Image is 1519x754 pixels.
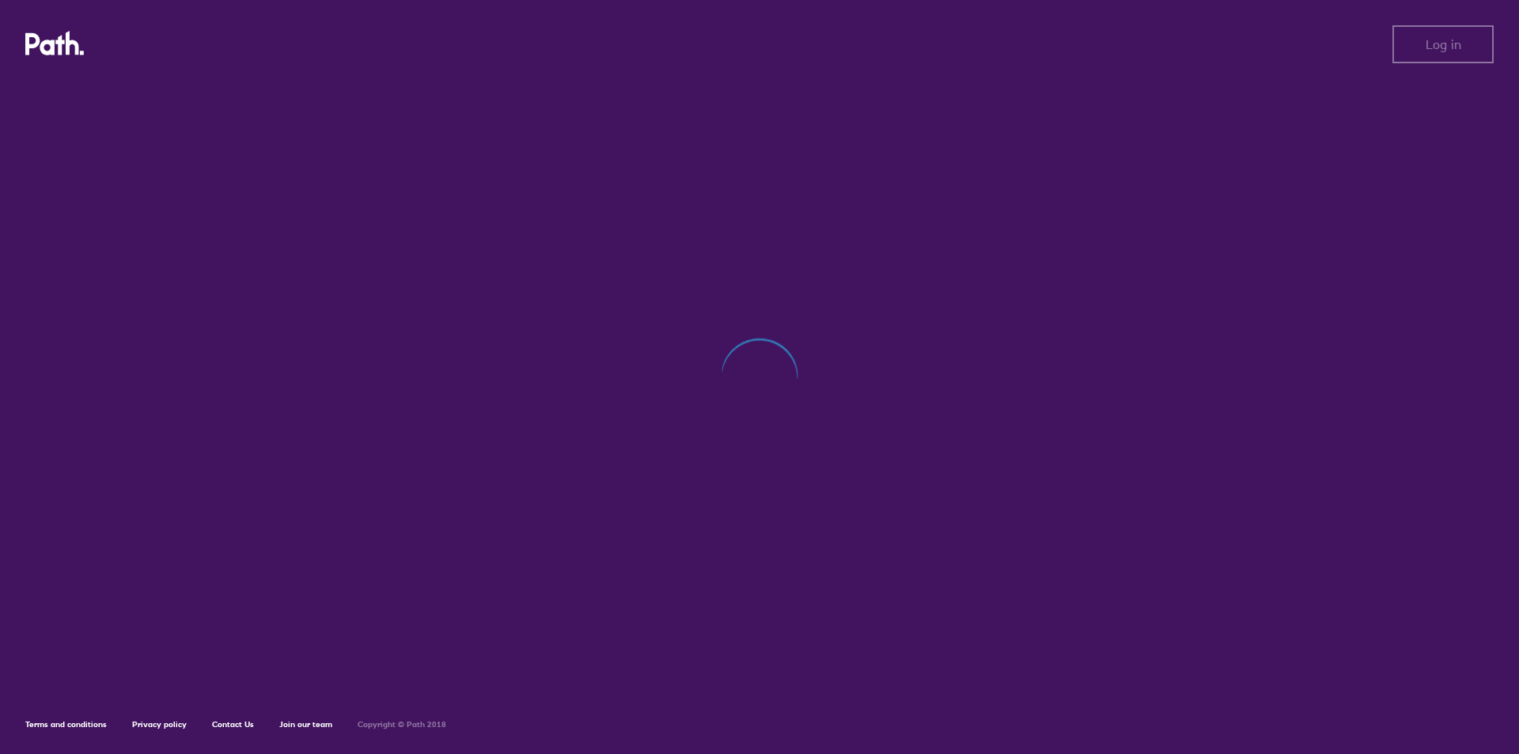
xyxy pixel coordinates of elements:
[1426,37,1461,51] span: Log in
[132,719,187,729] a: Privacy policy
[279,719,332,729] a: Join our team
[212,719,254,729] a: Contact Us
[358,720,446,729] h6: Copyright © Path 2018
[25,719,107,729] a: Terms and conditions
[1392,25,1494,63] button: Log in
